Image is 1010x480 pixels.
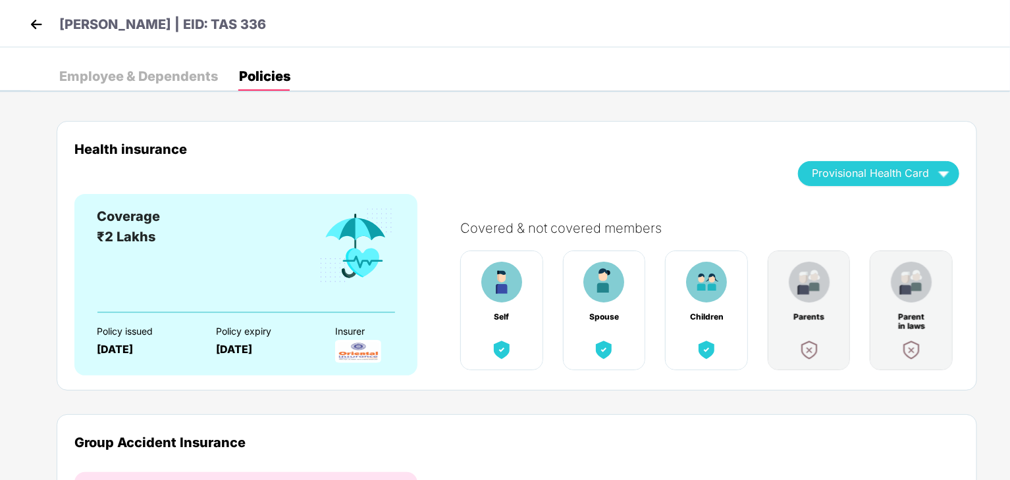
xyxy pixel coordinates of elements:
span: Provisional Health Card [812,170,929,177]
img: benefitCardImg [789,262,830,302]
div: [DATE] [216,343,312,356]
img: InsurerLogo [335,340,381,363]
div: Covered & not covered members [460,220,972,236]
div: Self [485,312,519,322]
img: benefitCardImg [797,338,821,362]
img: benefitCardImg [583,262,624,302]
img: benefitCardImg [317,206,395,285]
div: Spouse [587,312,621,322]
div: Employee & Dependents [59,70,218,83]
div: Health insurance [74,141,778,156]
div: Group Accident Insurance [74,435,959,450]
img: benefitCardImg [490,338,514,362]
img: back [26,14,46,34]
div: Policy expiry [216,326,312,337]
img: wAAAAASUVORK5CYII= [932,162,955,185]
span: ₹2 Lakhs [97,229,155,245]
div: Parent in laws [894,312,928,322]
img: benefitCardImg [686,262,727,302]
div: Insurer [335,326,431,337]
p: [PERSON_NAME] | EID: TAS 336 [59,14,266,35]
img: benefitCardImg [592,338,616,362]
button: Provisional Health Card [798,161,959,186]
img: benefitCardImg [899,338,923,362]
div: Coverage [97,206,160,227]
div: Policies [239,70,290,83]
div: Parents [792,312,826,322]
img: benefitCardImg [481,262,522,302]
img: benefitCardImg [891,262,932,302]
img: benefitCardImg [695,338,718,362]
div: Children [689,312,724,322]
div: [DATE] [97,343,193,356]
div: Policy issued [97,326,193,337]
